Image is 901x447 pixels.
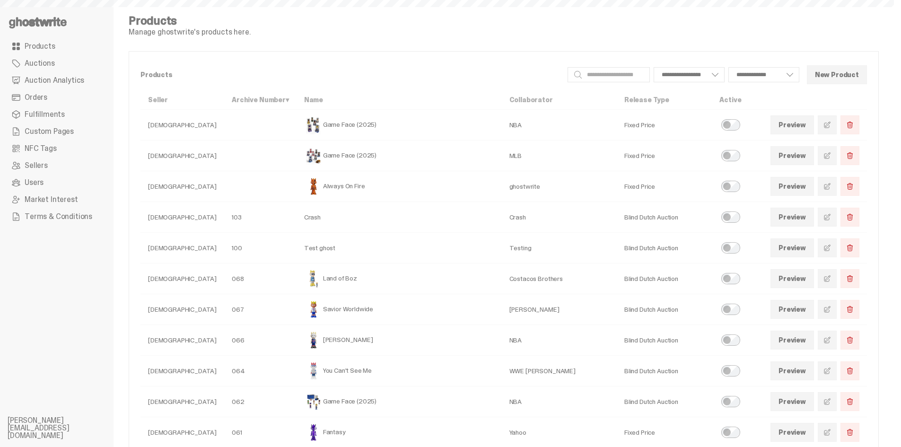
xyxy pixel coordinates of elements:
a: Auction Analytics [8,72,106,89]
li: [PERSON_NAME][EMAIL_ADDRESS][DOMAIN_NAME] [8,417,121,439]
span: Custom Pages [25,128,74,135]
td: [DEMOGRAPHIC_DATA] [140,171,224,202]
th: Name [297,90,502,110]
td: Blind Dutch Auction [617,325,712,356]
a: Preview [770,361,814,380]
a: Preview [770,238,814,257]
td: Testing [502,233,617,263]
td: [DEMOGRAPHIC_DATA] [140,356,224,386]
button: Delete Product [840,392,859,411]
img: Fantasy [304,423,323,442]
td: WWE [PERSON_NAME] [502,356,617,386]
img: Game Face (2025) [304,392,323,411]
td: [DEMOGRAPHIC_DATA] [140,233,224,263]
span: Orders [25,94,47,101]
td: Fixed Price [617,110,712,140]
th: Seller [140,90,224,110]
td: [DEMOGRAPHIC_DATA] [140,294,224,325]
td: Fixed Price [617,140,712,171]
td: Crash [297,202,502,233]
button: Delete Product [840,269,859,288]
span: Sellers [25,162,48,169]
span: Auction Analytics [25,77,84,84]
img: Eminem [304,331,323,350]
a: Preview [770,177,814,196]
td: [DEMOGRAPHIC_DATA] [140,202,224,233]
td: Blind Dutch Auction [617,233,712,263]
a: Auctions [8,55,106,72]
span: Terms & Conditions [25,213,92,220]
a: Products [8,38,106,55]
img: Savior Worldwide [304,300,323,319]
a: Sellers [8,157,106,174]
td: 067 [224,294,297,325]
span: ▾ [286,96,289,104]
button: Delete Product [840,331,859,350]
a: Active [719,96,741,104]
span: Products [25,43,55,50]
td: Land of Boz [297,263,502,294]
td: [DEMOGRAPHIC_DATA] [140,325,224,356]
a: Archive Number▾ [232,96,289,104]
button: Delete Product [840,361,859,380]
a: Preview [770,269,814,288]
a: Preview [770,146,814,165]
td: Savior Worldwide [297,294,502,325]
td: [DEMOGRAPHIC_DATA] [140,110,224,140]
td: Game Face (2025) [297,140,502,171]
td: Game Face (2025) [297,386,502,417]
a: Preview [770,115,814,134]
img: You Can't See Me [304,361,323,380]
span: Fulfillments [25,111,65,118]
td: NBA [502,110,617,140]
td: [PERSON_NAME] [502,294,617,325]
img: Always On Fire [304,177,323,196]
td: [PERSON_NAME] [297,325,502,356]
button: Delete Product [840,115,859,134]
td: [DEMOGRAPHIC_DATA] [140,386,224,417]
button: Delete Product [840,300,859,319]
a: Custom Pages [8,123,106,140]
button: New Product [807,65,867,84]
th: Release Type [617,90,712,110]
span: NFC Tags [25,145,57,152]
a: Users [8,174,106,191]
img: Land of Boz [304,269,323,288]
a: Preview [770,392,814,411]
td: 103 [224,202,297,233]
td: Test ghost [297,233,502,263]
td: Blind Dutch Auction [617,386,712,417]
td: Blind Dutch Auction [617,294,712,325]
a: Preview [770,300,814,319]
a: Orders [8,89,106,106]
td: 062 [224,386,297,417]
span: Auctions [25,60,55,67]
td: MLB [502,140,617,171]
a: Fulfillments [8,106,106,123]
td: Crash [502,202,617,233]
td: Blind Dutch Auction [617,356,712,386]
td: Always On Fire [297,171,502,202]
td: ghostwrite [502,171,617,202]
a: Preview [770,423,814,442]
a: NFC Tags [8,140,106,157]
td: You Can't See Me [297,356,502,386]
button: Delete Product [840,423,859,442]
td: Game Face (2025) [297,110,502,140]
img: Game Face (2025) [304,146,323,165]
td: Fixed Price [617,171,712,202]
td: Blind Dutch Auction [617,263,712,294]
td: 100 [224,233,297,263]
td: [DEMOGRAPHIC_DATA] [140,263,224,294]
td: Blind Dutch Auction [617,202,712,233]
th: Collaborator [502,90,617,110]
a: Preview [770,208,814,227]
img: Game Face (2025) [304,115,323,134]
button: Delete Product [840,238,859,257]
span: Market Interest [25,196,78,203]
td: NBA [502,325,617,356]
td: Costacos Brothers [502,263,617,294]
td: [DEMOGRAPHIC_DATA] [140,140,224,171]
td: 068 [224,263,297,294]
a: Market Interest [8,191,106,208]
